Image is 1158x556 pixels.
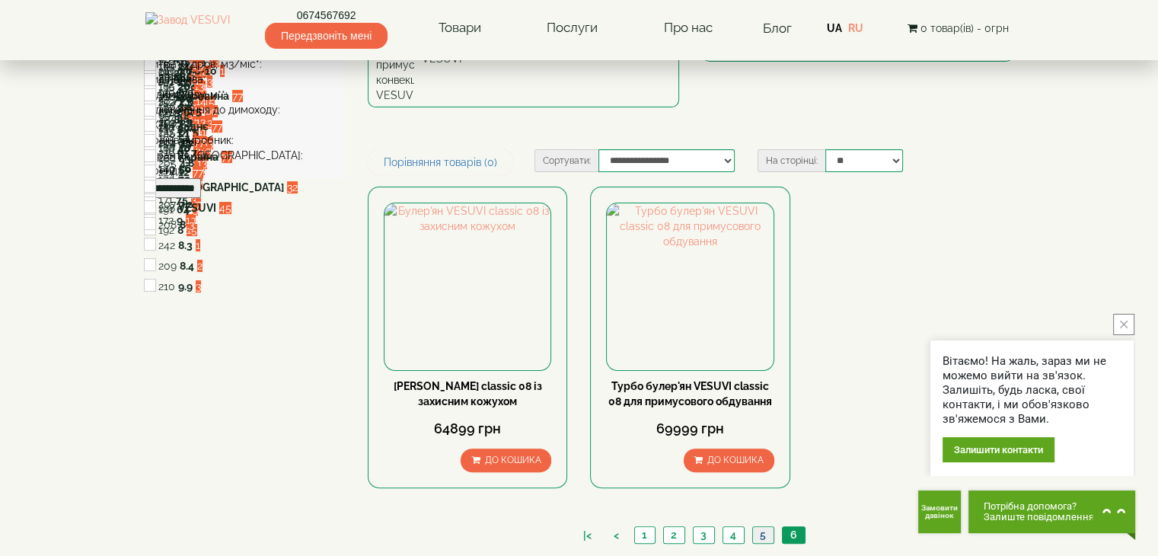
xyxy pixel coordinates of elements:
a: Товари [423,11,496,46]
div: Країна виробник: [145,133,346,148]
span: 77 [232,90,243,102]
label: Сортувати: [534,149,598,172]
a: RU [848,22,863,34]
label: [GEOGRAPHIC_DATA] [177,180,284,195]
div: 69999 грн [606,419,774,439]
a: Порівняння товарів (0) [368,149,513,175]
a: [PERSON_NAME] classic 08 із захисним кожухом [394,380,542,407]
img: Булер'ян VESUVI classic 08 із захисним кожухом [384,203,550,369]
span: 208 [158,219,177,231]
label: На сторінці: [758,149,825,172]
div: Бренд: [145,163,346,178]
span: 1 [196,239,200,251]
span: Залиште повідомлення [984,512,1094,522]
a: Про нас [648,11,727,46]
label: 8.4 [180,258,194,273]
span: 209 [158,260,177,272]
label: VESUVI [178,200,216,216]
button: До кошика [461,449,551,472]
div: Вид палива: [145,72,346,87]
span: 3 [189,219,194,231]
span: 45 [219,202,231,214]
span: 6 [790,529,797,541]
button: 0 товар(ів) - 0грн [902,20,1013,37]
span: 77 [212,120,222,133]
a: UA [827,22,842,34]
div: Вітаємо! На жаль, зараз ми не можемо вийти на зв'язок. Залишіть, будь ласка, свої контакти, і ми ... [943,354,1121,427]
div: ККД, %: [145,117,346,133]
span: Потрібна допомога? [984,501,1094,512]
a: 0674567692 [265,8,388,23]
div: 64899 грн [384,419,551,439]
span: 2 [197,260,203,272]
label: 12 [178,165,190,180]
span: 77 [193,166,203,178]
span: Замовити дзвінок [918,504,961,519]
span: До кошика [707,455,764,465]
a: Блог [763,21,792,36]
label: 9.9 [178,279,193,294]
a: Турбо булер'ян VESUVI classic 08 для примусового обдування [608,380,772,407]
div: Витрати дров, м3/міс*: [145,56,346,72]
img: Турбо булер'ян VESUVI classic 08 для примусового обдування [607,203,773,369]
span: 32 [287,181,298,193]
img: Завод VESUVI [145,12,230,44]
button: close button [1113,314,1134,335]
a: 3 [693,527,714,543]
a: < [606,528,627,544]
span: 210 [158,280,175,292]
div: Гарантія, [GEOGRAPHIC_DATA]: [145,148,346,163]
span: До кошика [484,455,541,465]
span: 228 [158,202,175,214]
label: Заднє [177,119,209,134]
span: 0 товар(ів) - 0грн [920,22,1008,34]
span: Передзвоніть мені [265,23,388,49]
span: 3 [196,280,201,292]
a: |< [576,528,599,544]
label: 8 [180,217,186,232]
a: 5 [752,527,774,543]
div: Підключення до димоходу: [145,102,346,117]
a: 2 [663,527,684,543]
a: 4 [723,527,744,543]
span: 242 [158,239,175,251]
button: Get Call button [918,490,961,533]
button: Chat button [968,490,1135,533]
div: H димоходу, м**: [145,87,346,102]
a: Послуги [531,11,613,46]
a: 1 [634,527,655,543]
label: 8.3 [178,238,193,253]
button: До кошика [684,449,774,472]
div: Залишити контакти [943,437,1054,462]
